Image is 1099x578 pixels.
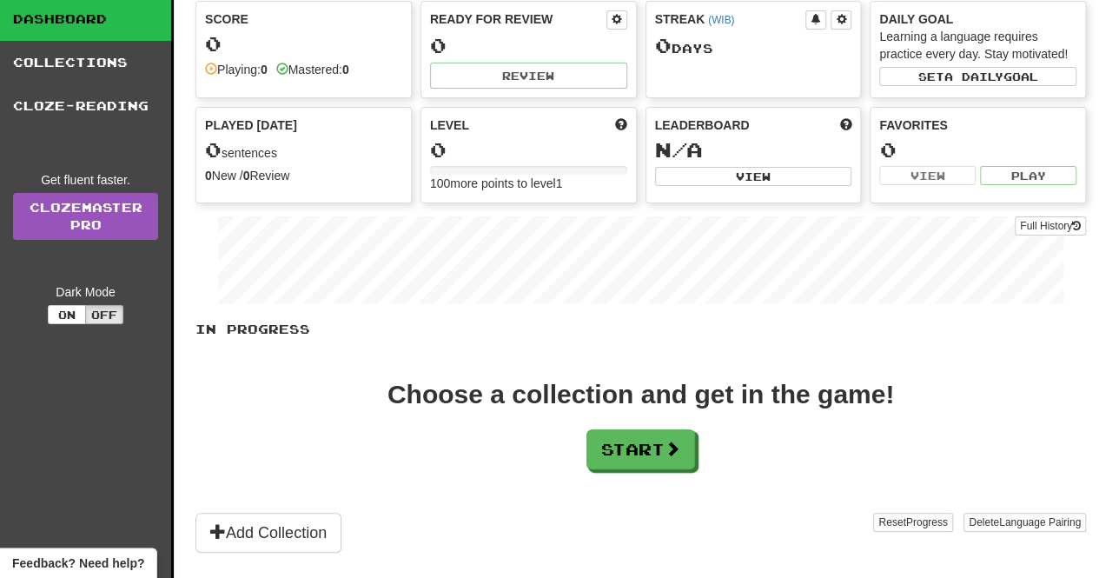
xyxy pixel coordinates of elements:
div: Score [205,10,402,28]
div: sentences [205,139,402,162]
button: Add Collection [195,513,341,553]
a: (WIB) [708,14,734,26]
strong: 0 [261,63,268,76]
div: Get fluent faster. [13,171,158,189]
span: Played [DATE] [205,116,297,134]
div: Mastered: [276,61,349,78]
button: Seta dailygoal [879,67,1076,86]
div: Learning a language requires practice every day. Stay motivated! [879,28,1076,63]
button: View [655,167,852,186]
div: 100 more points to level 1 [430,175,627,192]
strong: 0 [243,169,250,183]
button: Start [586,429,695,469]
span: Open feedback widget [12,555,144,572]
span: Leaderboard [655,116,750,134]
div: Favorites [879,116,1076,134]
strong: 0 [205,169,212,183]
button: View [879,166,976,185]
strong: 0 [342,63,349,76]
span: N/A [655,137,703,162]
div: Playing: [205,61,268,78]
div: New / Review [205,167,402,184]
button: Play [980,166,1076,185]
button: Full History [1015,216,1086,236]
span: This week in points, UTC [839,116,851,134]
button: Off [85,305,123,324]
div: Streak [655,10,806,28]
button: ResetProgress [873,513,952,532]
span: Language Pairing [999,516,1081,528]
div: Choose a collection and get in the game! [387,382,894,408]
p: In Progress [195,321,1086,338]
div: 0 [879,139,1076,161]
div: 0 [205,33,402,55]
div: Dark Mode [13,283,158,301]
span: a daily [944,70,1003,83]
button: On [48,305,86,324]
div: Daily Goal [879,10,1076,28]
button: DeleteLanguage Pairing [963,513,1086,532]
div: Ready for Review [430,10,606,28]
span: 0 [655,33,672,57]
span: Progress [906,516,948,528]
a: ClozemasterPro [13,193,158,240]
div: 0 [430,139,627,161]
span: Level [430,116,469,134]
div: Day s [655,35,852,57]
button: Review [430,63,627,89]
span: 0 [205,137,222,162]
div: 0 [430,35,627,56]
